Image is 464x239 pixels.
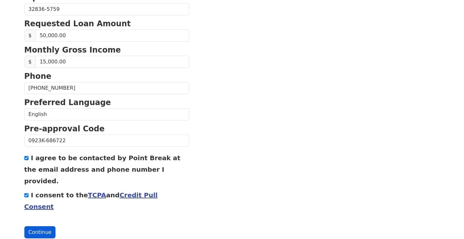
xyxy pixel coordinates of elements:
[24,3,189,15] input: Zip Code
[24,56,36,68] span: $
[24,191,158,210] label: I consent to the and
[24,98,111,107] strong: Preferred Language
[24,135,189,147] input: Pre-approval Code
[36,29,189,42] input: Requested Loan Amount
[24,44,189,56] p: Monthly Gross Income
[24,124,105,133] strong: Pre-approval Code
[88,191,106,199] a: TCPA
[24,29,36,42] span: $
[24,82,189,94] input: Phone
[24,154,181,185] label: I agree to be contacted by Point Break at the email address and phone number I provided.
[36,56,189,68] input: Monthly Gross Income
[24,72,52,81] strong: Phone
[24,226,56,238] button: Continue
[24,19,131,28] strong: Requested Loan Amount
